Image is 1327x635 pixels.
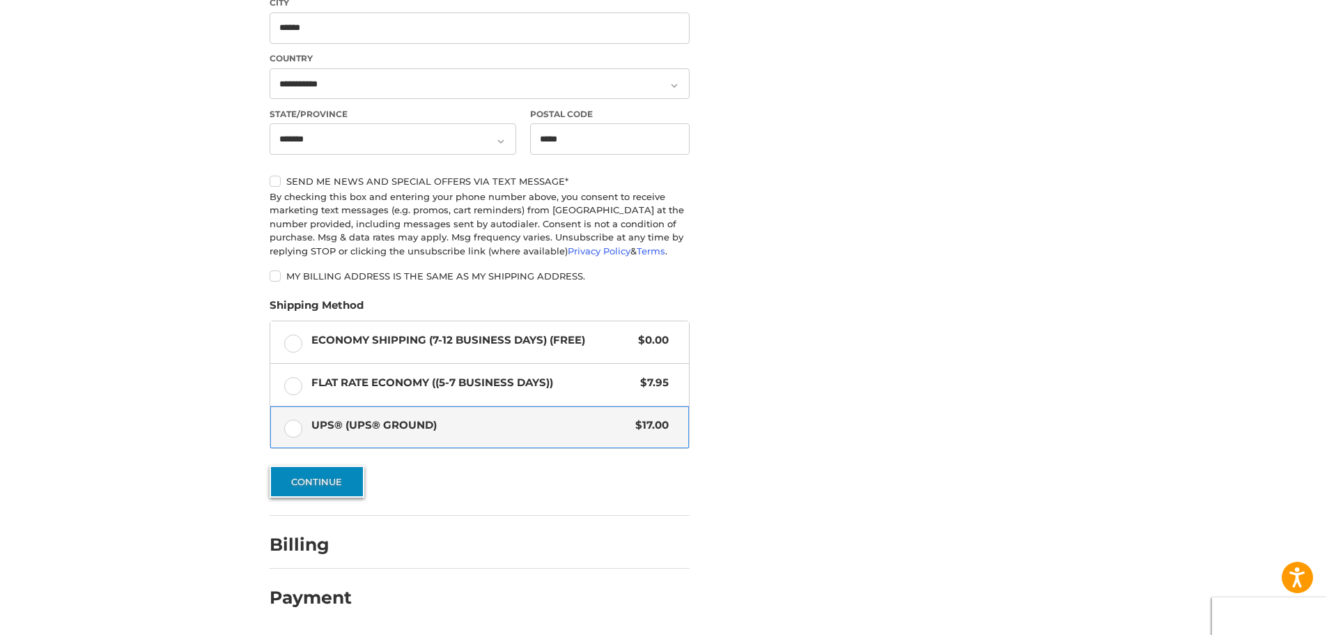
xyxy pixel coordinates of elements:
legend: Shipping Method [270,298,364,320]
span: Flat Rate Economy ((5-7 Business Days)) [311,375,634,391]
iframe: Google Customer Reviews [1212,597,1327,635]
button: Continue [270,466,364,498]
span: Economy Shipping (7-12 Business Days) (Free) [311,332,632,349]
label: Country [270,52,690,65]
a: Terms [637,245,665,257]
span: $7.95 [633,375,669,391]
span: UPS® (UPS® Ground) [311,418,629,434]
span: $17.00 [628,418,669,434]
label: State/Province [270,108,516,121]
h2: Billing [270,534,351,556]
label: My billing address is the same as my shipping address. [270,270,690,282]
div: By checking this box and entering your phone number above, you consent to receive marketing text ... [270,190,690,259]
label: Postal Code [530,108,690,121]
span: $0.00 [631,332,669,349]
label: Send me news and special offers via text message* [270,176,690,187]
h2: Payment [270,587,352,609]
a: Privacy Policy [568,245,630,257]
